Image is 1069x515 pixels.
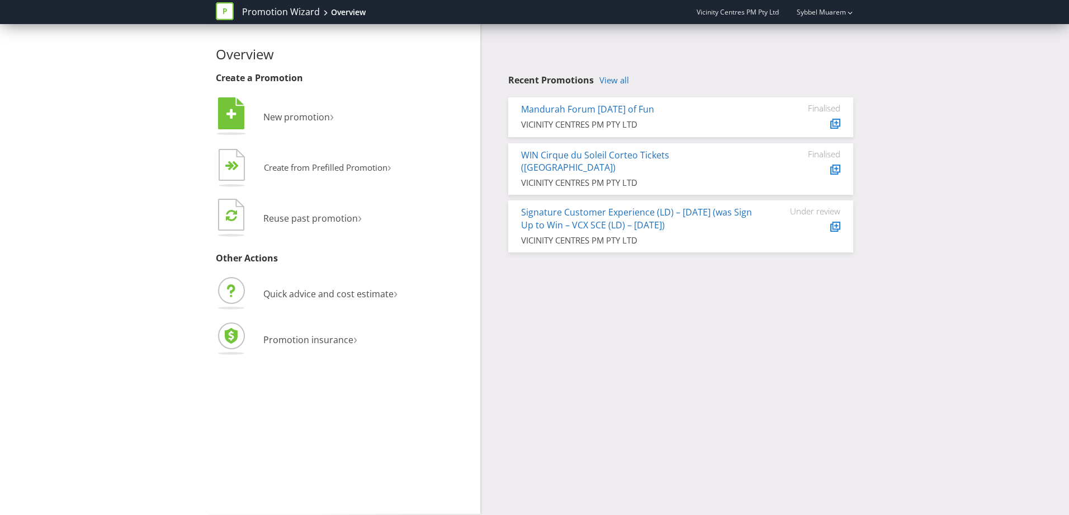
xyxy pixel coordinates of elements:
[353,329,357,348] span: ›
[263,334,353,346] span: Promotion insurance
[773,149,840,159] div: Finalised
[521,149,669,174] a: WIN Cirque du Soleil Corteo Tickets ([GEOGRAPHIC_DATA])
[226,108,236,120] tspan: 
[387,158,391,175] span: ›
[394,283,398,302] span: ›
[216,254,472,264] h3: Other Actions
[216,146,392,191] button: Create from Prefilled Promotion›
[242,6,320,18] a: Promotion Wizard
[216,334,357,346] a: Promotion insurance›
[521,177,756,189] div: VICINITY CENTRES PM PTY LTD
[773,103,840,113] div: Finalised
[599,76,629,85] a: View all
[358,208,362,226] span: ›
[697,7,779,17] span: Vicinity Centres PM Pty Ltd
[216,47,472,62] h2: Overview
[330,106,334,125] span: ›
[263,212,358,224] span: Reuse past promotion
[521,103,654,115] a: Mandurah Forum [DATE] of Fun
[331,7,366,18] div: Overview
[508,74,594,86] span: Recent Promotions
[216,288,398,300] a: Quick advice and cost estimate›
[521,119,756,130] div: VICINITY CENTRES PM PTY LTD
[773,206,840,216] div: Under review
[216,73,472,83] h3: Create a Promotion
[521,235,756,246] div: VICINITY CENTRES PM PTY LTD
[264,162,387,173] span: Create from Prefilled Promotion
[786,7,846,17] a: Sybbel Muarem
[263,111,330,123] span: New promotion
[232,161,239,171] tspan: 
[263,288,394,300] span: Quick advice and cost estimate
[521,206,752,231] a: Signature Customer Experience (LD) – [DATE] (was Sign Up to Win – VCX SCE (LD) – [DATE])
[226,209,237,222] tspan: 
